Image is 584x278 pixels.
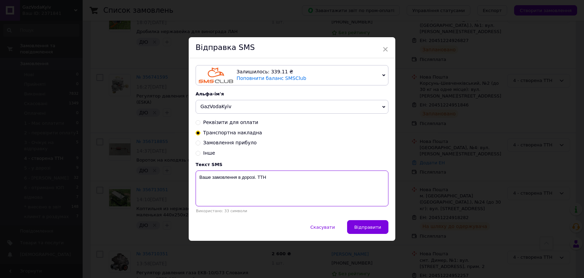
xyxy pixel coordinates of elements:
div: Текст SMS [196,162,388,167]
span: GazVodaKyiv [200,104,231,109]
span: Альфа-ім'я [196,91,224,96]
span: Відправити [354,225,381,230]
a: Поповнити баланс SMSClub [237,75,306,81]
span: × [382,43,388,55]
span: Скасувати [310,225,335,230]
button: Скасувати [303,220,342,234]
button: Відправити [347,220,388,234]
div: Використано: 33 символи [196,209,388,213]
span: Замовлення прибуло [203,140,257,145]
span: Інше [203,150,215,156]
div: Відправка SMS [189,37,395,58]
span: Реквізити для оплати [203,120,258,125]
div: Залишилось: 339.11 ₴ [237,69,379,75]
span: Транспортна накладна [203,130,262,135]
textarea: Ваше замовлення в дорозі. TTН [196,171,388,206]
